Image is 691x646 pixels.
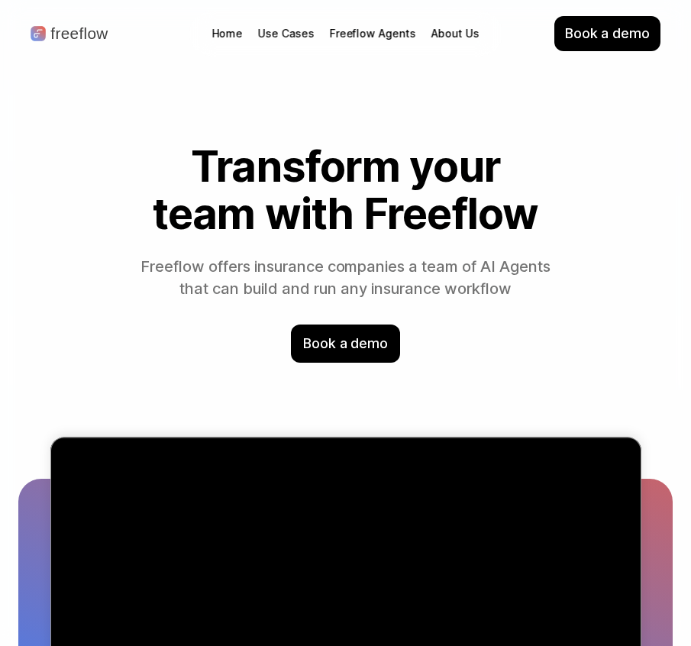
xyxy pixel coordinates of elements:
[211,26,243,41] p: Home
[303,334,388,354] p: Book a demo
[291,325,400,363] div: Book a demo
[138,144,554,237] h1: Transform your team with Freeflow
[250,23,321,44] button: Use Cases
[321,23,423,44] a: Freeflow Agents
[554,16,660,51] div: Book a demo
[258,26,314,41] p: Use Cases
[50,26,108,42] p: freeflow
[431,26,480,41] p: About Us
[329,26,415,41] p: Freeflow Agents
[138,256,554,300] p: Freeflow offers insurance companies a team of AI Agents that can build and run any insurance work...
[565,24,650,44] p: Book a demo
